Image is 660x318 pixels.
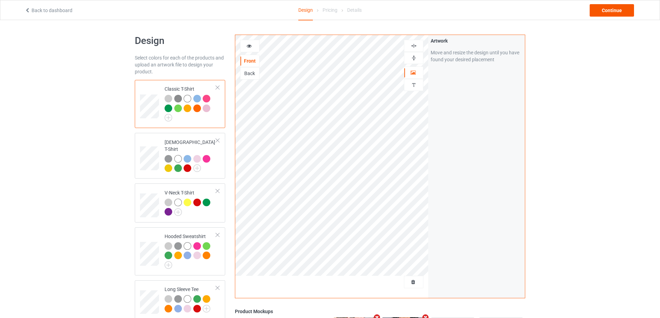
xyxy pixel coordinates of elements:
div: Front [240,57,259,64]
div: Pricing [323,0,337,20]
div: Long Sleeve Tee [165,286,216,312]
div: Classic T-Shirt [165,85,216,119]
div: [DEMOGRAPHIC_DATA] T-Shirt [135,133,225,179]
img: svg+xml;base64,PD94bWwgdmVyc2lvbj0iMS4wIiBlbmNvZGluZz0iVVRGLTgiPz4KPHN2ZyB3aWR0aD0iMjJweCIgaGVpZ2... [193,164,201,172]
h1: Design [135,35,225,47]
div: Artwork [431,37,522,44]
div: Hooded Sweatshirt [135,227,225,275]
div: Classic T-Shirt [135,80,225,128]
img: heather_texture.png [174,95,182,102]
div: Details [347,0,362,20]
a: Back to dashboard [25,8,72,13]
div: V-Neck T-Shirt [135,183,225,222]
div: Design [298,0,313,20]
img: svg+xml;base64,PD94bWwgdmVyc2lvbj0iMS4wIiBlbmNvZGluZz0iVVRGLTgiPz4KPHN2ZyB3aWR0aD0iMjJweCIgaGVpZ2... [165,114,172,121]
div: Continue [590,4,634,17]
img: svg+xml;base64,PD94bWwgdmVyc2lvbj0iMS4wIiBlbmNvZGluZz0iVVRGLTgiPz4KPHN2ZyB3aWR0aD0iMjJweCIgaGVpZ2... [165,261,172,269]
img: svg%3E%0A [411,55,417,61]
img: svg+xml;base64,PD94bWwgdmVyc2lvbj0iMS4wIiBlbmNvZGluZz0iVVRGLTgiPz4KPHN2ZyB3aWR0aD0iMjJweCIgaGVpZ2... [203,305,210,312]
img: svg%3E%0A [411,43,417,49]
div: V-Neck T-Shirt [165,189,216,215]
div: Select colors for each of the products and upload an artwork file to design your product. [135,54,225,75]
div: Hooded Sweatshirt [165,233,216,266]
img: svg+xml;base64,PD94bWwgdmVyc2lvbj0iMS4wIiBlbmNvZGluZz0iVVRGLTgiPz4KPHN2ZyB3aWR0aD0iMjJweCIgaGVpZ2... [174,208,182,216]
div: Back [240,70,259,77]
div: Product Mockups [235,308,525,315]
img: svg%3E%0A [411,82,417,88]
div: [DEMOGRAPHIC_DATA] T-Shirt [165,139,216,172]
div: Move and resize the design until you have found your desired placement [431,49,522,63]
